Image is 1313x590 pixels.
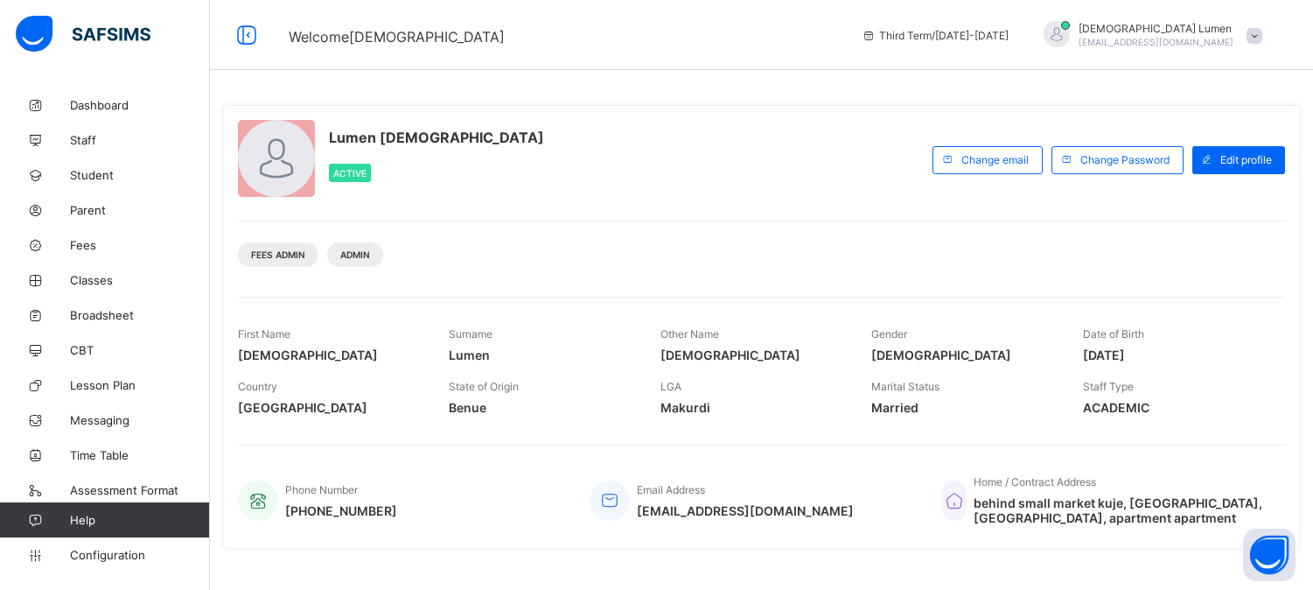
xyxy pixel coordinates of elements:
[1080,153,1170,166] span: Change Password
[871,348,1056,362] span: [DEMOGRAPHIC_DATA]
[70,238,210,252] span: Fees
[449,327,492,341] span: Surname
[289,28,505,46] span: Welcome [DEMOGRAPHIC_DATA]
[70,98,210,112] span: Dashboard
[70,513,209,527] span: Help
[70,448,210,462] span: Time Table
[340,249,370,260] span: Admin
[251,249,305,260] span: Fees Admin
[871,380,939,393] span: Marital Status
[871,400,1056,415] span: Married
[70,308,210,322] span: Broadsheet
[285,503,397,518] span: [PHONE_NUMBER]
[637,483,705,496] span: Email Address
[1079,37,1233,47] span: [EMAIL_ADDRESS][DOMAIN_NAME]
[238,380,277,393] span: Country
[16,16,150,53] img: safsims
[1026,21,1271,50] div: SanctusLumen
[660,380,681,393] span: LGA
[70,378,210,392] span: Lesson Plan
[238,400,423,415] span: [GEOGRAPHIC_DATA]
[961,153,1029,166] span: Change email
[238,327,290,341] span: First Name
[329,129,544,146] span: Lumen [DEMOGRAPHIC_DATA]
[70,483,210,497] span: Assessment Format
[449,400,633,415] span: Benue
[70,203,210,217] span: Parent
[974,495,1268,525] span: behind small market kuje, [GEOGRAPHIC_DATA], [GEOGRAPHIC_DATA], apartment apartment
[333,168,367,179] span: Active
[70,343,210,357] span: CBT
[238,348,423,362] span: [DEMOGRAPHIC_DATA]
[70,273,210,287] span: Classes
[871,327,907,341] span: Gender
[70,413,210,427] span: Messaging
[449,348,633,362] span: Lumen
[862,29,1009,42] span: session/term information
[1083,327,1144,341] span: Date of Birth
[637,503,854,518] span: [EMAIL_ADDRESS][DOMAIN_NAME]
[660,327,719,341] span: Other Name
[1079,22,1233,35] span: [DEMOGRAPHIC_DATA] Lumen
[660,348,845,362] span: [DEMOGRAPHIC_DATA]
[70,133,210,147] span: Staff
[974,475,1096,488] span: Home / Contract Address
[1083,380,1134,393] span: Staff Type
[449,380,519,393] span: State of Origin
[1083,348,1268,362] span: [DATE]
[660,400,845,415] span: Makurdi
[1220,153,1272,166] span: Edit profile
[285,483,358,496] span: Phone Number
[70,168,210,182] span: Student
[70,548,209,562] span: Configuration
[1083,400,1268,415] span: ACADEMIC
[1243,529,1296,581] button: Open asap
